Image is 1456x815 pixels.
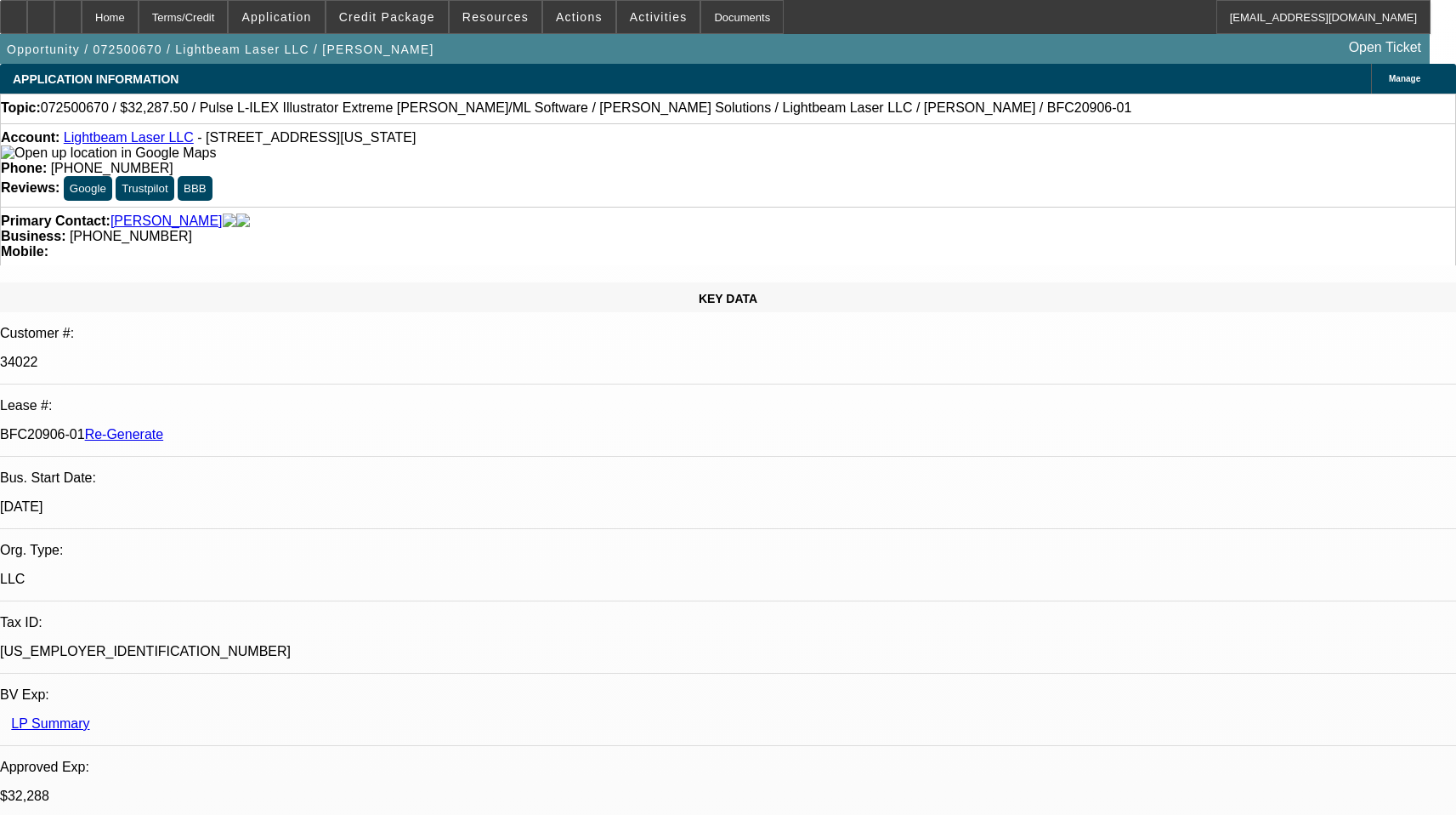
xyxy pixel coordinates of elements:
[64,130,194,145] a: Lightbeam Laser LLC
[178,176,212,201] button: BBB
[223,214,236,229] img: facebook-icon.png
[229,1,324,33] button: Application
[41,100,1132,116] span: 072500670 / $32,287.50 / Pulse L-ILEX Illustrator Extreme [PERSON_NAME]/ML Software / [PERSON_NAM...
[85,427,164,442] a: Re-Generate
[236,214,250,229] img: linkedin-icon.png
[1342,33,1428,62] a: Open Ticket
[1,130,59,145] strong: Account:
[13,72,178,86] span: APPLICATION INFORMATION
[543,1,615,33] button: Actions
[70,229,192,243] span: [PHONE_NUMBER]
[51,161,173,175] span: [PHONE_NUMBER]
[110,214,223,229] a: [PERSON_NAME]
[1,161,47,175] strong: Phone:
[450,1,541,33] button: Resources
[1,100,41,116] strong: Topic:
[7,43,434,56] span: Opportunity / 072500670 / Lightbeam Laser LLC / [PERSON_NAME]
[617,1,700,33] button: Activities
[1389,74,1420,83] span: Manage
[326,1,448,33] button: Credit Package
[1,145,216,161] img: Open up location in Google Maps
[11,716,89,731] a: LP Summary
[197,130,416,145] span: - [STREET_ADDRESS][US_STATE]
[339,10,435,24] span: Credit Package
[116,176,173,201] button: Trustpilot
[1,229,65,243] strong: Business:
[462,10,529,24] span: Resources
[1,180,59,195] strong: Reviews:
[1,145,216,160] a: View Google Maps
[556,10,603,24] span: Actions
[1,244,48,259] strong: Mobile:
[699,292,757,305] span: KEY DATA
[1,214,110,229] strong: Primary Contact:
[241,10,311,24] span: Application
[630,10,688,24] span: Activities
[64,176,112,201] button: Google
